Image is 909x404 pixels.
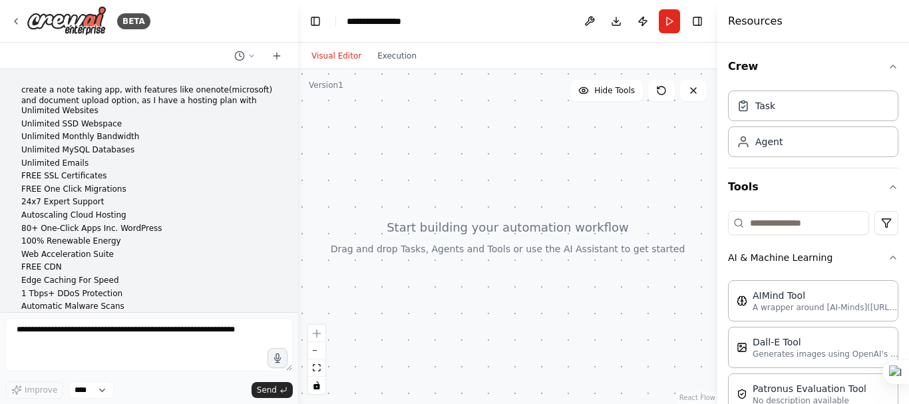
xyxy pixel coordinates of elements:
button: Hide Tools [570,80,643,101]
div: BETA [117,13,150,29]
button: toggle interactivity [308,377,325,394]
p: FREE One Click Migrations [21,184,277,195]
span: Send [257,385,277,395]
button: fit view [308,359,325,377]
button: Hide left sidebar [306,12,325,31]
div: AIMind Tool [753,289,899,302]
p: FREE SSL Certificates [21,171,277,182]
h4: Resources [728,13,783,29]
p: 24x7 Expert Support [21,197,277,208]
button: Execution [369,48,425,64]
button: Visual Editor [303,48,369,64]
button: Crew [728,48,898,85]
img: Logo [27,6,106,36]
p: Unlimited Emails [21,158,277,169]
img: PatronusEvalTool [737,389,747,399]
button: Send [252,382,293,398]
p: create a note taking app, with features like onenote(microsoft) and document upload option, as I ... [21,85,277,116]
p: A wrapper around [AI-Minds]([URL][DOMAIN_NAME]). Useful for when you need answers to questions fr... [753,302,899,313]
p: 80+ One-Click Apps Inc. WordPress [21,224,277,234]
a: React Flow attribution [679,394,715,401]
div: Task [755,99,775,112]
img: DallETool [737,342,747,353]
div: React Flow controls [308,325,325,394]
p: Autoscaling Cloud Hosting [21,210,277,221]
button: Start a new chat [266,48,287,64]
p: Unlimited SSD Webspace [21,119,277,130]
nav: breadcrumb [347,15,401,28]
p: 1 Tbps+ DDoS Protection [21,289,277,300]
div: Dall-E Tool [753,335,899,349]
p: FREE CDN [21,262,277,273]
button: Tools [728,168,898,206]
p: Automatic Malware Scans [21,302,277,312]
div: Agent [755,135,783,148]
p: Edge Caching For Speed [21,276,277,286]
img: AIMindTool [737,296,747,306]
div: Version 1 [309,80,343,91]
p: 100% Renewable Energy [21,236,277,247]
div: Crew [728,85,898,168]
button: zoom out [308,342,325,359]
button: AI & Machine Learning [728,240,898,275]
p: Generates images using OpenAI's Dall-E model. [753,349,899,359]
button: Click to speak your automation idea [268,348,287,368]
span: Hide Tools [594,85,635,96]
span: Improve [25,385,57,395]
button: Hide right sidebar [688,12,707,31]
p: Web Acceleration Suite [21,250,277,260]
button: Improve [5,381,63,399]
div: Patronus Evaluation Tool [753,382,866,395]
p: Unlimited Monthly Bandwidth [21,132,277,142]
p: Unlimited MySQL Databases [21,145,277,156]
button: Switch to previous chat [229,48,261,64]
